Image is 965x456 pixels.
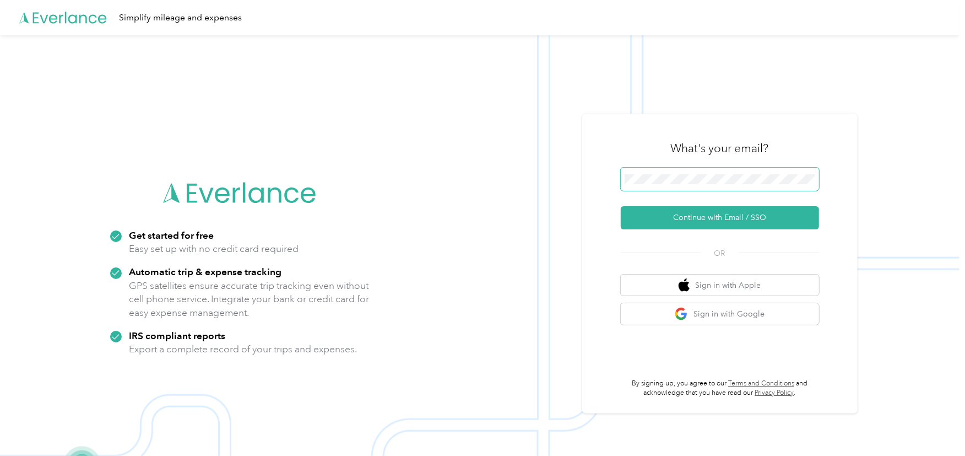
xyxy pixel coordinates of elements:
[129,242,299,256] p: Easy set up with no credit card required
[701,248,739,259] span: OR
[671,141,769,156] h3: What's your email?
[129,279,370,320] p: GPS satellites ensure accurate trip tracking even without cell phone service. Integrate your bank...
[621,275,819,296] button: apple logoSign in with Apple
[129,330,226,341] strong: IRS compliant reports
[675,307,688,321] img: google logo
[728,379,794,388] a: Terms and Conditions
[129,266,282,277] strong: Automatic trip & expense tracking
[621,303,819,325] button: google logoSign in with Google
[621,206,819,229] button: Continue with Email / SSO
[129,229,214,241] strong: Get started for free
[679,278,690,292] img: apple logo
[119,11,242,25] div: Simplify mileage and expenses
[755,389,794,397] a: Privacy Policy
[621,379,819,398] p: By signing up, you agree to our and acknowledge that you have read our .
[129,342,357,356] p: Export a complete record of your trips and expenses.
